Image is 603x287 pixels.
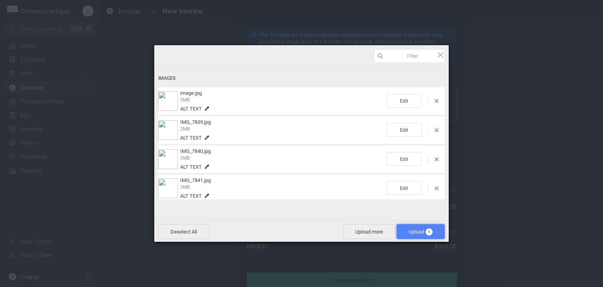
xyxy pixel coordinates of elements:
span: Edit [386,181,422,195]
span: Edit [386,152,422,166]
div: image.jpg [178,90,386,112]
span: Edit [386,94,422,108]
span: Edit [386,123,422,137]
span: Upload5 [397,224,445,239]
span: 3MB [180,155,190,161]
span: IMG_7840.jpg [180,148,211,154]
img: 34b29a94-4e45-47b5-97d5-a0d44e67a42c [158,178,178,198]
span: 2MB [180,126,190,132]
span: Alt text [180,193,202,199]
img: 8305b9bd-f101-47dc-9ff0-ae998bfdd3e8 [158,91,178,111]
span: IMG_7839.jpg [180,119,211,125]
div: IMG_7839.jpg [178,119,386,141]
span: Upload more [343,224,395,239]
span: Alt text [180,135,202,141]
img: 62f13055-69bc-4ebd-9045-79cfe20b06b5 [158,120,178,140]
span: Upload [409,229,433,235]
span: Alt text [180,106,202,112]
span: 5 [426,228,433,235]
span: 3MB [180,184,190,190]
span: 3MB [180,97,190,103]
div: IMG_7840.jpg [178,148,386,170]
span: Alt text [180,164,202,170]
span: image.jpg [180,90,202,96]
span: Click here or hit ESC to close picker [436,50,445,59]
span: IMG_7841.jpg [180,177,211,183]
input: Filter [374,49,445,63]
span: Deselect All [158,224,209,239]
img: 7d028536-06db-437b-a4ce-ffb689770b08 [158,149,178,169]
div: Images [158,71,445,86]
div: IMG_7841.jpg [178,177,386,199]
